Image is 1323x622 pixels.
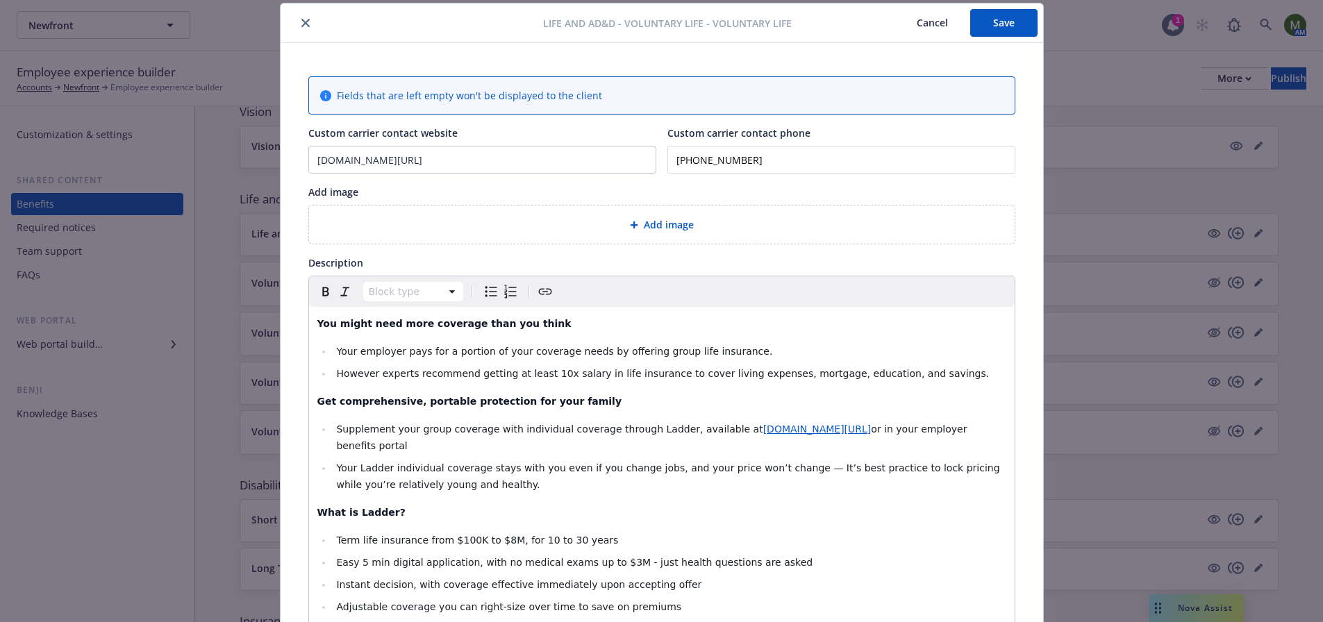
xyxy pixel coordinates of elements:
input: Add custom carrier contact website [309,146,656,173]
span: Add image [308,185,358,199]
span: Custom carrier contact website [308,126,458,140]
button: Block type [363,282,463,301]
strong: You might need more coverage than you think [317,318,572,329]
button: Italic [335,282,355,301]
div: toggle group [481,282,520,301]
span: Custom carrier contact phone [667,126,810,140]
input: Add custom carrier contact phone [667,146,1015,174]
span: Your Ladder individual coverage stays with you even if you change jobs, and your price won’t chan... [336,462,1003,490]
span: Description [308,256,363,269]
button: Numbered list [501,282,520,301]
button: close [297,15,314,31]
span: Your employer pays for a portion of your coverage needs by offering group life insurance. [336,346,772,357]
button: Bold [316,282,335,301]
span: Fields that are left empty won't be displayed to the client [337,88,602,103]
button: Save [970,9,1038,37]
span: However experts recommend getting at least 10x salary in life insurance to cover living expenses,... [336,368,989,379]
span: Adjustable coverage you can right-size over time to save on premiums [336,601,681,612]
span: Add image [644,217,694,232]
div: Add image [308,205,1015,244]
button: Cancel [895,9,970,37]
strong: What is Ladder? [317,507,406,518]
span: Easy 5 min digital application, with no medical exams up to $3M - just health questions are asked [336,557,813,568]
span: Instant decision, with coverage effective immediately upon accepting offer [336,579,701,590]
strong: Get comprehensive, portable protection for your family [317,396,622,407]
span: Supplement your group coverage with individual coverage through Ladder, available at [336,423,763,435]
button: Bulleted list [481,282,501,301]
button: Create link [535,282,555,301]
a: [DOMAIN_NAME][URL] [763,423,872,435]
span: Life and AD&D - Voluntary Life - Voluntary Life [543,16,792,31]
span: Term life insurance from $100K to $8M, for 10 to 30 years [336,535,618,546]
